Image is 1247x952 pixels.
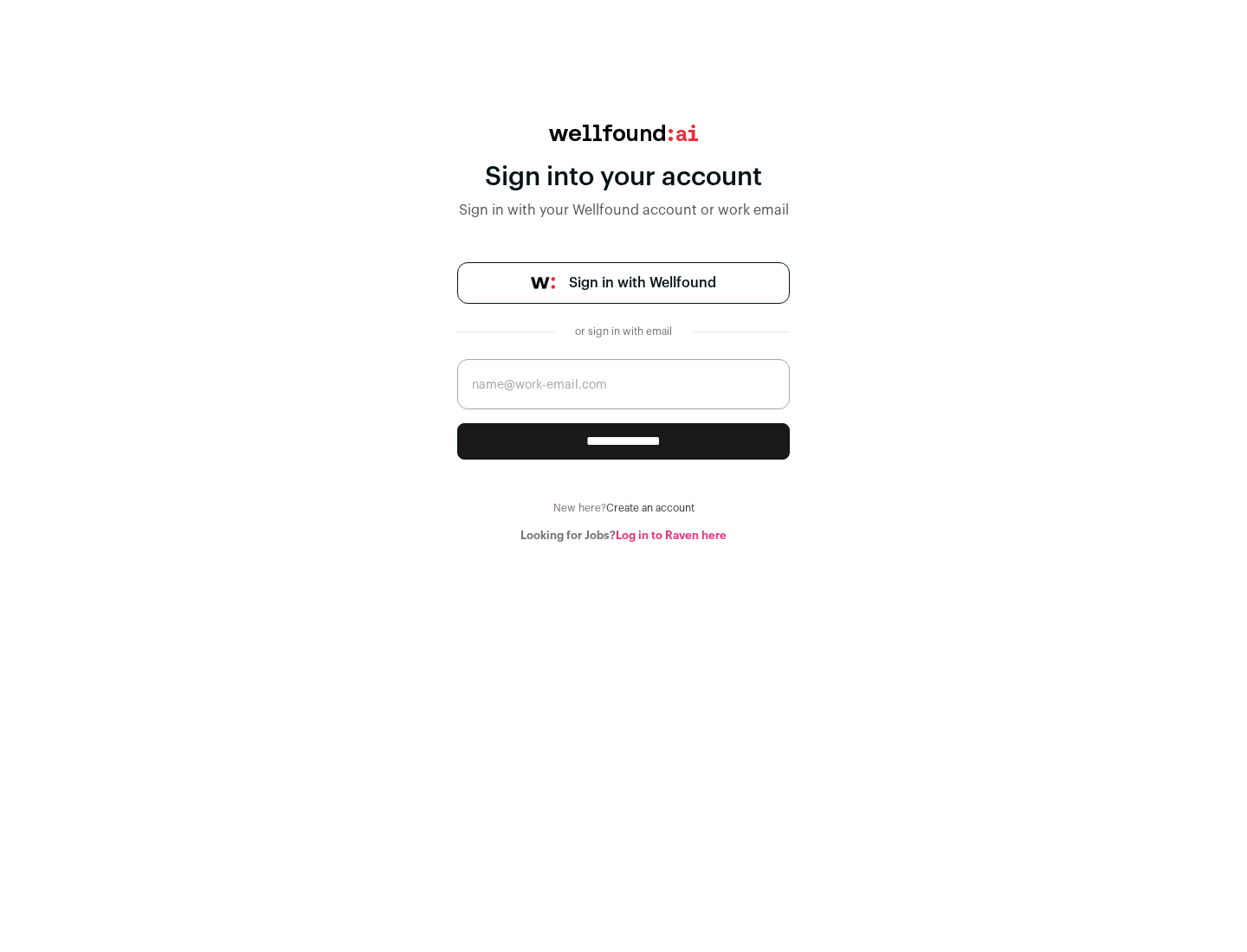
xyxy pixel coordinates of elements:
[457,359,790,409] input: name@work-email.com
[569,273,716,293] span: Sign in with Wellfound
[457,529,790,543] div: Looking for Jobs?
[549,125,698,141] img: wellfound:ai
[616,530,727,541] a: Log in to Raven here
[457,162,790,193] div: Sign into your account
[457,200,790,221] div: Sign in with your Wellfound account or work email
[531,277,555,289] img: wellfound-symbol-flush-black-fb3c872781a75f747ccb3a119075da62bfe97bd399995f84a933054e44a575c4.png
[568,325,679,338] div: or sign in with email
[457,501,790,515] div: New here?
[457,262,790,304] a: Sign in with Wellfound
[606,503,695,513] a: Create an account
